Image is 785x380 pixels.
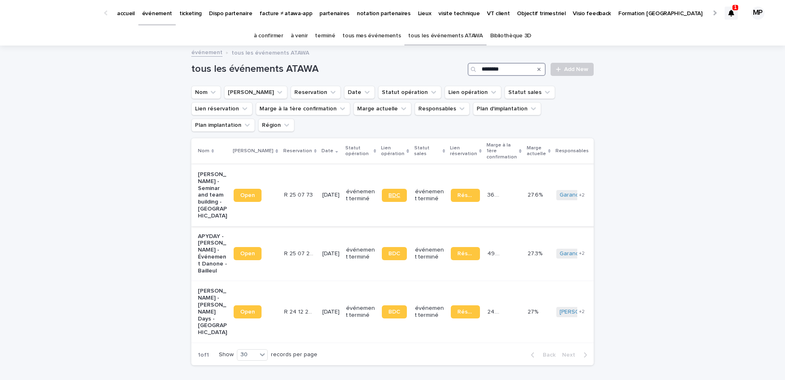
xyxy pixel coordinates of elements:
a: à venir [291,26,308,46]
span: Next [562,352,580,358]
button: Reservation [291,86,341,99]
a: Garance Oboeuf [560,250,604,257]
a: événement [191,47,223,57]
p: Responsables [555,147,589,156]
p: 36.8 % [487,190,504,199]
p: Marge à la 1ère confirmation [487,141,517,162]
div: 30 [237,350,257,359]
span: BDC [388,251,400,256]
a: tous les événements ATAWA [408,26,482,46]
p: événement terminé [415,305,444,319]
p: 49.8 % [487,249,504,257]
p: Statut opération [345,144,372,159]
button: Statut opération [378,86,441,99]
span: BDC [388,192,400,198]
button: Nom [191,86,221,99]
button: Date [344,86,375,99]
p: 24.8 % [487,307,504,316]
a: Open [234,189,262,202]
button: Plan implantation [191,119,255,132]
p: [PERSON_NAME] - [PERSON_NAME] Days - [GEOGRAPHIC_DATA] [198,288,227,336]
span: Réservation [457,251,473,256]
span: Réservation [457,192,473,198]
p: événement terminé [415,188,444,202]
tr: [PERSON_NAME] - Seminar and team building - [GEOGRAPHIC_DATA]OpenR 25 07 73R 25 07 73 [DATE]événe... [191,164,720,226]
a: Open [234,305,262,318]
a: BDC [382,247,407,260]
p: 27.6% [528,190,544,199]
button: Marge à la 1ère confirmation [256,102,350,115]
p: records per page [271,351,317,358]
p: 1 [734,5,737,10]
p: événement terminé [346,247,375,261]
span: Open [240,251,255,256]
a: à confirmer [254,26,283,46]
span: BDC [388,309,400,315]
p: événement terminé [346,305,375,319]
p: Plan d'implantation [594,144,628,159]
p: Lien opération [381,144,404,159]
p: 1 of 1 [191,345,216,365]
span: + 2 [579,251,585,256]
button: Marge actuelle [353,102,411,115]
button: Région [258,119,294,132]
p: Marge actuelle [527,144,546,159]
p: APYDAY - [PERSON_NAME] - Événement Danone - Bailleul [198,233,227,275]
tr: [PERSON_NAME] - [PERSON_NAME] Days - [GEOGRAPHIC_DATA]OpenR 24 12 234R 24 12 234 [DATE]événement ... [191,281,720,343]
p: [DATE] [322,250,340,257]
a: [PERSON_NAME] [560,309,604,316]
span: Open [240,192,255,198]
button: Plan d'implantation [473,102,541,115]
p: Statut sales [414,144,441,159]
p: R 25 07 2704 [284,249,315,257]
p: [PERSON_NAME] - Seminar and team building - [GEOGRAPHIC_DATA] [198,171,227,220]
a: Open [234,247,262,260]
p: [DATE] [322,192,340,199]
button: Next [559,351,594,359]
p: Date [321,147,333,156]
p: Nom [198,147,209,156]
p: événement terminé [415,247,444,261]
button: Statut sales [505,86,555,99]
span: Back [538,352,555,358]
img: Ls34BcGeRexTGTNfXpUC [16,5,96,21]
span: + 2 [579,193,585,198]
span: Add New [564,66,588,72]
a: Réservation [451,305,480,318]
div: 1 [725,7,738,20]
p: Lien réservation [450,144,477,159]
p: Show [219,351,234,358]
span: + 2 [579,309,585,314]
p: R 25 07 73 [284,190,314,199]
p: Reservation [283,147,312,156]
p: 27% [528,307,540,316]
a: Add New [551,63,594,76]
button: Lien opération [445,86,501,99]
span: Open [240,309,255,315]
div: MP [751,7,764,20]
p: tous les événements ATAWA [232,48,309,57]
button: Responsables [415,102,470,115]
h1: tous les événements ATAWA [191,63,464,75]
p: R 24 12 234 [284,307,315,316]
a: Réservation [451,189,480,202]
a: Réservation [451,247,480,260]
span: Réservation [457,309,473,315]
input: Search [468,63,546,76]
a: terminé [315,26,335,46]
button: Back [524,351,559,359]
a: tous mes événements [342,26,401,46]
a: Garance Oboeuf [560,192,604,199]
a: BDC [382,189,407,202]
button: Lien Stacker [224,86,287,99]
a: Bibliothèque 3D [490,26,531,46]
tr: APYDAY - [PERSON_NAME] - Événement Danone - BailleulOpenR 25 07 2704R 25 07 2704 [DATE]événement ... [191,226,720,281]
a: BDC [382,305,407,318]
p: [PERSON_NAME] [233,147,273,156]
button: Lien réservation [191,102,252,115]
p: événement terminé [346,188,375,202]
p: 27.3% [528,249,544,257]
p: [DATE] [322,309,340,316]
